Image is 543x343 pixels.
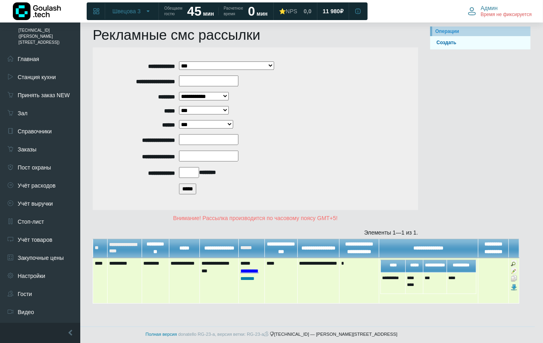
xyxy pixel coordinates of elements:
[8,327,535,342] footer: [TECHNICAL_ID] — [PERSON_NAME][STREET_ADDRESS]
[279,8,297,15] div: ⭐
[159,4,273,18] a: Обещаем гостю 45 мин Расчетное время 0 мин
[93,229,418,237] div: Элементы 1—1 из 1.
[164,6,182,17] span: Обещаем гостю
[463,3,537,20] button: Админ Время не фиксируется
[13,2,61,20] img: Логотип компании Goulash.tech
[93,27,418,43] h1: Рекламные смс рассылки
[187,4,201,18] strong: 45
[173,215,338,221] span: Внимание! Рассылка производится по часовому поясу GMT+5!
[203,10,214,17] span: мин
[433,39,527,47] a: Создать
[108,5,156,18] button: Швецова 3
[264,331,268,336] span: k8s-prod-3-2-0
[224,6,243,17] span: Расчетное время
[257,10,268,17] span: мин
[323,8,340,15] span: 11 980
[248,4,255,18] strong: 0
[304,8,311,15] span: 0,0
[481,4,498,12] span: Админ
[435,28,527,35] div: Операции
[112,8,140,15] span: Швецова 3
[481,12,532,18] span: Время не фиксируется
[286,8,297,14] span: NPS
[178,332,270,337] span: donatello RG-23-a, версия ветки: RG-23-a
[318,4,348,18] a: 11 980 ₽
[340,8,344,15] span: ₽
[146,332,177,337] a: Полная версия
[274,4,316,18] a: ⭐NPS 0,0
